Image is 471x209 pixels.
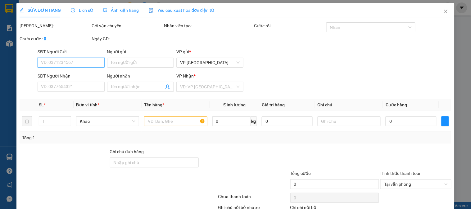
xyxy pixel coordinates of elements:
[443,9,448,14] span: close
[251,116,257,126] span: kg
[217,193,289,204] div: Chưa thanh toán
[149,8,214,13] span: Yêu cầu xuất hóa đơn điện tử
[437,3,455,20] button: Close
[144,102,164,107] span: Tên hàng
[164,22,253,29] div: Nhân viên tạo:
[59,21,91,28] span: VP Rạch Giá
[110,149,144,154] label: Ghi chú đơn hàng
[2,35,54,49] strong: [STREET_ADDRESS] Châu
[149,8,154,13] img: icon
[386,102,407,107] span: Cước hàng
[10,3,96,11] strong: NHÀ XE [PERSON_NAME]
[39,102,44,107] span: SL
[22,116,32,126] button: delete
[92,22,163,29] div: Gói vận chuyển:
[103,8,107,12] span: picture
[176,48,243,55] div: VP gửi
[71,8,75,12] span: clock-circle
[38,48,104,55] div: SĐT Người Gửi
[20,35,90,42] div: Chưa cước :
[2,29,54,49] span: Địa chỉ:
[384,180,447,189] span: Tại văn phòng
[176,73,194,78] span: VP Nhận
[144,116,207,126] input: VD: Bàn, Ghế
[20,22,90,29] div: [PERSON_NAME]:
[442,116,449,126] button: plus
[180,58,239,67] span: VP Hà Tiên
[254,22,325,29] div: Cước rồi :
[92,35,163,42] div: Ngày GD:
[59,43,100,57] span: Điện thoại:
[107,73,174,79] div: Người nhận
[71,8,93,13] span: Lịch sử
[20,8,24,12] span: edit
[380,171,422,176] label: Hình thức thanh toán
[44,36,46,41] b: 0
[103,8,139,13] span: Ảnh kiện hàng
[22,134,182,141] div: Tổng: 1
[59,29,103,42] span: Địa chỉ:
[318,116,381,126] input: Ghi Chú
[38,73,104,79] div: SĐT Người Nhận
[165,84,170,89] span: user-add
[224,102,246,107] span: Định lượng
[262,102,285,107] span: Giá trị hàng
[110,158,199,167] input: Ghi chú đơn hàng
[442,119,449,124] span: plus
[80,117,135,126] span: Khác
[2,14,58,28] span: VP [GEOGRAPHIC_DATA]
[315,99,383,111] th: Ghi chú
[107,48,174,55] div: Người gửi
[76,102,99,107] span: Đơn vị tính
[59,29,103,42] strong: 260A, [PERSON_NAME]
[290,171,311,176] span: Tổng cước
[20,8,61,13] span: SỬA ĐƠN HÀNG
